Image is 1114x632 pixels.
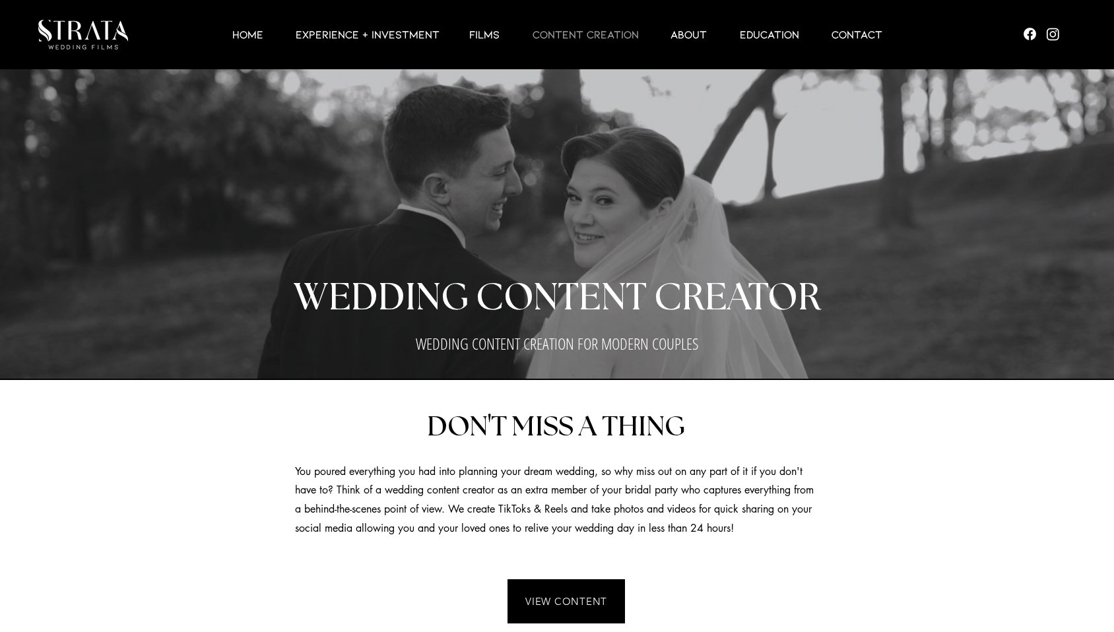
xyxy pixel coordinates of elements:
[488,408,491,443] span: '
[289,26,446,42] p: EXPERIENCE + INVESTMENT
[279,26,453,42] a: EXPERIENCE + INVESTMENT
[733,26,806,42] p: EDUCATION
[825,26,889,42] p: Contact
[525,595,607,608] span: VIEW CONTENT
[516,26,654,42] a: CONTENT CREATION
[416,332,698,354] span: WEDDING CONTENT CREATION FOR MODERN COUPLES
[815,26,898,42] a: Contact
[453,26,516,42] a: Films
[295,464,814,535] span: You poured everything you had into planning your dream wedding, so why miss out on any part of it...
[463,26,506,42] p: Films
[293,280,821,317] span: WEDDING CONTENT CREATOR
[216,26,279,42] a: HOME
[491,413,685,441] span: T MISS A THING
[508,579,625,623] a: VIEW CONTENT
[1022,26,1061,42] ul: Social Bar
[125,26,989,42] nav: Site
[654,26,723,42] a: ABOUT
[427,413,488,441] span: DON
[38,20,128,49] img: LUX STRATA TEST_edited.png
[226,26,270,42] p: HOME
[526,26,645,42] p: CONTENT CREATION
[723,26,815,42] a: EDUCATION
[664,26,713,42] p: ABOUT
